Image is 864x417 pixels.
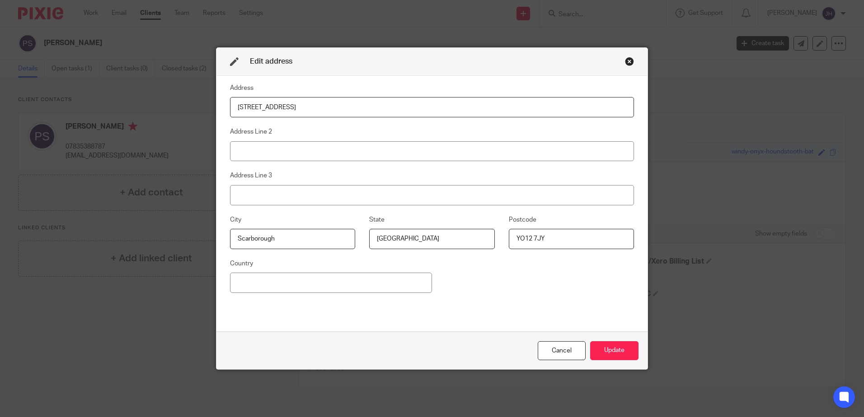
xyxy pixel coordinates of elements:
[230,127,272,136] label: Address Line 2
[230,259,253,268] label: Country
[230,83,254,93] label: Address
[250,58,292,65] span: Edit address
[230,171,272,180] label: Address Line 3
[590,341,639,361] button: Update
[625,57,634,66] div: Close this dialog window
[538,341,586,361] div: Close this dialog window
[509,215,536,224] label: Postcode
[369,215,385,224] label: State
[230,215,241,224] label: City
